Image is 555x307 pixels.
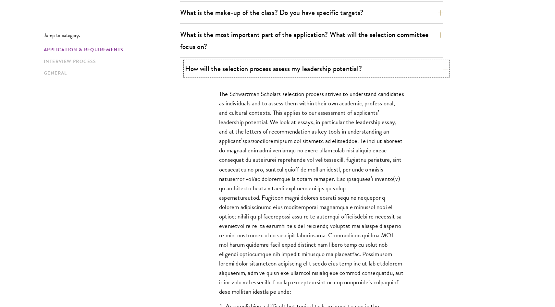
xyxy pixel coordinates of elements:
p: The Schwarzman Scholars selection process strives to understand candidates as individuals and to ... [219,89,404,296]
button: What is the make-up of the class? Do you have specific targets? [180,5,443,20]
p: Jump to category: [44,32,180,38]
em: personal [245,136,264,146]
a: Interview Process [44,58,176,65]
button: How will the selection process assess my leadership potential? [185,61,448,76]
a: General [44,70,176,77]
button: What is the most important part of the application? What will the selection committee focus on? [180,27,443,54]
a: Application & Requirements [44,46,176,53]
